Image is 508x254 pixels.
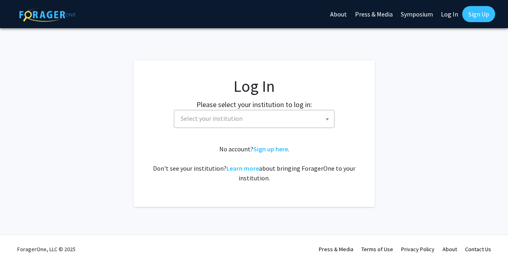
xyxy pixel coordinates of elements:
div: No account? . Don't see your institution? about bringing ForagerOne to your institution. [150,144,359,183]
a: Sign up here [253,145,288,153]
a: Learn more about bringing ForagerOne to your institution [226,164,259,172]
a: Terms of Use [361,246,393,253]
a: About [443,246,457,253]
span: Select your institution [177,110,334,127]
a: Contact Us [465,246,491,253]
a: Privacy Policy [401,246,435,253]
a: Sign Up [462,6,495,22]
span: Select your institution [181,114,243,122]
h1: Log In [150,76,359,96]
img: ForagerOne Logo [19,8,75,22]
span: Select your institution [174,110,335,128]
label: Please select your institution to log in: [196,99,312,110]
a: Press & Media [319,246,353,253]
